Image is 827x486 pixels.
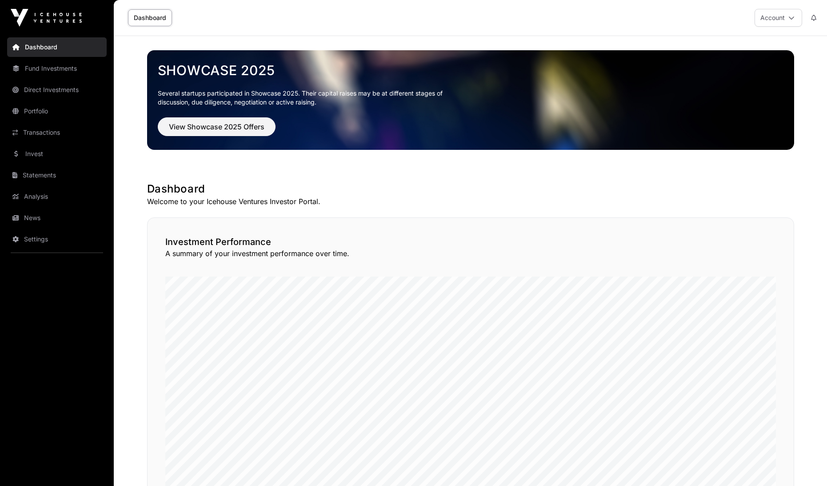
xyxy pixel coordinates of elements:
[7,208,107,228] a: News
[128,9,172,26] a: Dashboard
[165,248,776,259] p: A summary of your investment performance over time.
[755,9,802,27] button: Account
[7,101,107,121] a: Portfolio
[7,229,107,249] a: Settings
[169,121,264,132] span: View Showcase 2025 Offers
[147,196,794,207] p: Welcome to your Icehouse Ventures Investor Portal.
[11,9,82,27] img: Icehouse Ventures Logo
[783,443,827,486] iframe: Chat Widget
[147,50,794,150] img: Showcase 2025
[165,236,776,248] h2: Investment Performance
[158,62,783,78] a: Showcase 2025
[158,126,276,135] a: View Showcase 2025 Offers
[7,165,107,185] a: Statements
[7,123,107,142] a: Transactions
[7,144,107,164] a: Invest
[147,182,794,196] h1: Dashboard
[7,59,107,78] a: Fund Investments
[7,37,107,57] a: Dashboard
[7,80,107,100] a: Direct Investments
[7,187,107,206] a: Analysis
[158,117,276,136] button: View Showcase 2025 Offers
[158,89,456,107] p: Several startups participated in Showcase 2025. Their capital raises may be at different stages o...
